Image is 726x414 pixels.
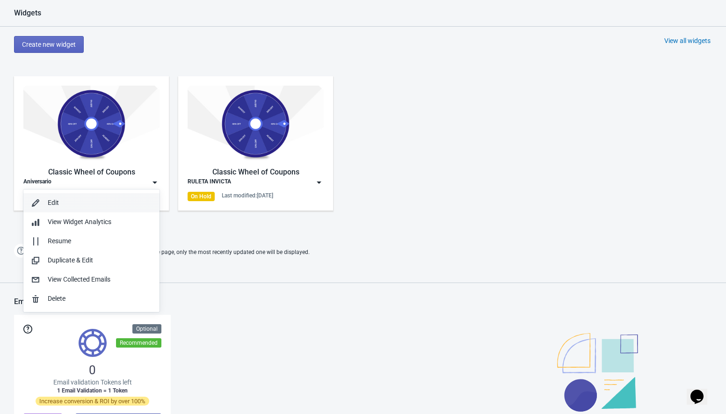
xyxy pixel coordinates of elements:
img: illustration.svg [557,333,638,412]
button: Create new widget [14,36,84,53]
button: Resume [23,232,160,251]
img: help.png [14,244,28,258]
div: Resume [48,236,152,246]
div: Edit [48,198,152,208]
button: Delete [23,289,160,308]
span: Increase conversion & ROI by over 100% [36,397,149,406]
div: Delete [48,294,152,304]
span: 0 [89,363,96,378]
img: dropdown.png [150,178,160,187]
div: Duplicate & Edit [48,255,152,265]
img: classic_game.jpg [188,86,324,162]
iframe: chat widget [687,377,717,405]
div: View Collected Emails [48,275,152,284]
button: View Widget Analytics [23,212,160,232]
button: View Collected Emails [23,270,160,289]
div: Aniversario [23,178,51,187]
button: Duplicate & Edit [23,251,160,270]
span: View Widget Analytics [48,218,111,225]
div: Classic Wheel of Coupons [23,167,160,178]
span: If two Widgets are enabled and targeting the same page, only the most recently updated one will b... [33,245,310,260]
img: tokens.svg [79,329,107,357]
span: 1 Email Validation = 1 Token [57,387,128,394]
span: Email validation Tokens left [53,378,132,387]
div: Optional [132,324,161,334]
div: Recommended [116,338,161,348]
button: Edit [23,193,160,212]
div: Classic Wheel of Coupons [188,167,324,178]
span: Create new widget [22,41,76,48]
div: Last modified: [DATE] [222,192,273,199]
img: dropdown.png [314,178,324,187]
div: On Hold [188,192,215,201]
div: RULETA INVICTA [188,178,231,187]
img: classic_game.jpg [23,86,160,162]
div: View all widgets [664,36,711,45]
